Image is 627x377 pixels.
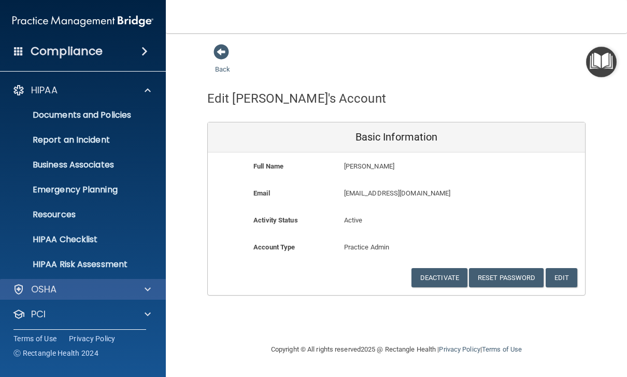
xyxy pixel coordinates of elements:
b: Email [253,189,270,197]
p: Documents and Policies [7,110,148,120]
img: PMB logo [12,11,153,32]
p: [EMAIL_ADDRESS][DOMAIN_NAME] [344,187,509,200]
a: Privacy Policy [69,333,116,344]
p: OSHA [31,283,57,296]
b: Account Type [253,243,295,251]
a: Privacy Policy [439,345,480,353]
a: HIPAA [12,84,151,96]
button: Reset Password [469,268,544,287]
a: Terms of Use [482,345,522,353]
span: Ⓒ Rectangle Health 2024 [13,348,98,358]
button: Open Resource Center [586,47,617,77]
p: PCI [31,308,46,320]
h4: Compliance [31,44,103,59]
div: Basic Information [208,122,585,152]
p: Active [344,214,449,227]
p: HIPAA Checklist [7,234,148,245]
p: Resources [7,210,148,220]
p: [PERSON_NAME] [344,160,509,173]
a: PCI [12,308,151,320]
button: Deactivate [411,268,467,287]
b: Full Name [253,162,283,170]
p: HIPAA [31,84,58,96]
button: Edit [546,268,577,287]
p: Practice Admin [344,241,449,254]
p: HIPAA Risk Assessment [7,259,148,270]
b: Activity Status [253,216,298,224]
h4: Edit [PERSON_NAME]'s Account [207,92,386,105]
p: Report an Incident [7,135,148,145]
div: Copyright © All rights reserved 2025 @ Rectangle Health | | [207,333,586,366]
p: Emergency Planning [7,185,148,195]
a: Terms of Use [13,333,56,344]
a: OSHA [12,283,151,296]
a: Back [215,53,230,73]
p: Business Associates [7,160,148,170]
